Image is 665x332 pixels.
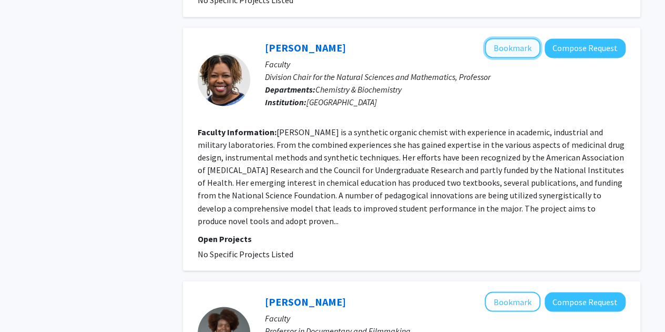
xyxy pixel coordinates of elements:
[198,127,625,226] fg-read-more: [PERSON_NAME] is a synthetic organic chemist with experience in academic, industrial and military...
[198,127,277,137] b: Faculty Information:
[306,97,377,107] span: [GEOGRAPHIC_DATA]
[485,38,540,58] button: Add Leyte Winfield to Bookmarks
[265,295,346,308] a: [PERSON_NAME]
[198,232,626,245] p: Open Projects
[8,285,45,324] iframe: Chat
[545,38,626,58] button: Compose Request to Leyte Winfield
[265,41,346,54] a: [PERSON_NAME]
[265,311,626,324] p: Faculty
[265,84,315,95] b: Departments:
[485,291,540,311] button: Add Anjanette Levert to Bookmarks
[265,97,306,107] b: Institution:
[545,292,626,311] button: Compose Request to Anjanette Levert
[265,71,626,83] p: Division Chair for the Natural Sciences and Mathematics, Professor
[315,84,402,95] span: Chemistry & Biochemistry
[265,58,626,71] p: Faculty
[198,248,293,259] span: No Specific Projects Listed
